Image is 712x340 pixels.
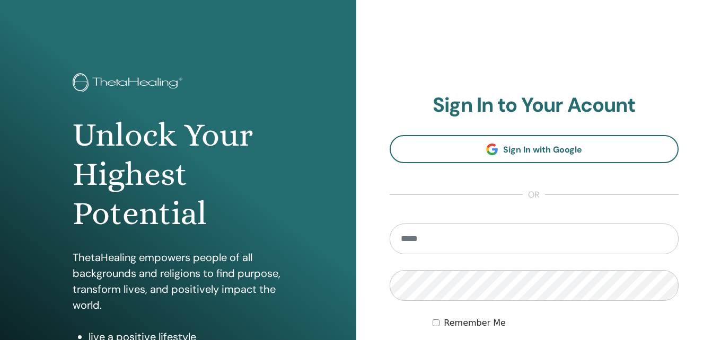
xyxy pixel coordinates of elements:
[444,317,506,329] label: Remember Me
[433,317,679,329] div: Keep me authenticated indefinitely or until I manually logout
[523,189,545,201] span: or
[73,115,284,234] h1: Unlock Your Highest Potential
[390,93,679,118] h2: Sign In to Your Acount
[390,135,679,163] a: Sign In with Google
[503,144,582,155] span: Sign In with Google
[73,249,284,313] p: ThetaHealing empowers people of all backgrounds and religions to find purpose, transform lives, a...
